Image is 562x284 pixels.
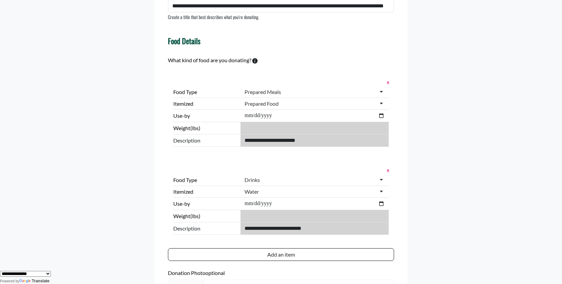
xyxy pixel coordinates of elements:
label: Weight [173,212,238,220]
div: Prepared Food [245,100,279,107]
h4: Food Details [168,36,200,45]
label: Itemized [173,188,238,196]
label: Weight [173,124,238,132]
label: Donation Photo [168,269,394,277]
button: x [385,78,389,86]
span: Description [173,224,238,232]
span: Description [173,136,238,145]
svg: To calculate environmental impacts, we follow the Food Loss + Waste Protocol [252,58,258,64]
label: What kind of food are you donating? [168,56,251,64]
span: (lbs) [190,213,200,219]
p: Create a title that best describes what you're donating. [168,14,259,20]
img: Google Translate [19,279,32,284]
div: Drinks [245,177,260,183]
a: Translate [19,279,50,283]
label: Itemized [173,100,238,108]
button: Add an item [168,248,394,261]
div: Water [245,188,259,195]
button: x [385,166,389,174]
span: (lbs) [190,125,200,131]
label: Use-by [173,200,238,208]
label: Food Type [173,176,238,184]
div: Prepared Meals [245,89,281,95]
label: Use-by [173,112,238,120]
label: Food Type [173,88,238,96]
